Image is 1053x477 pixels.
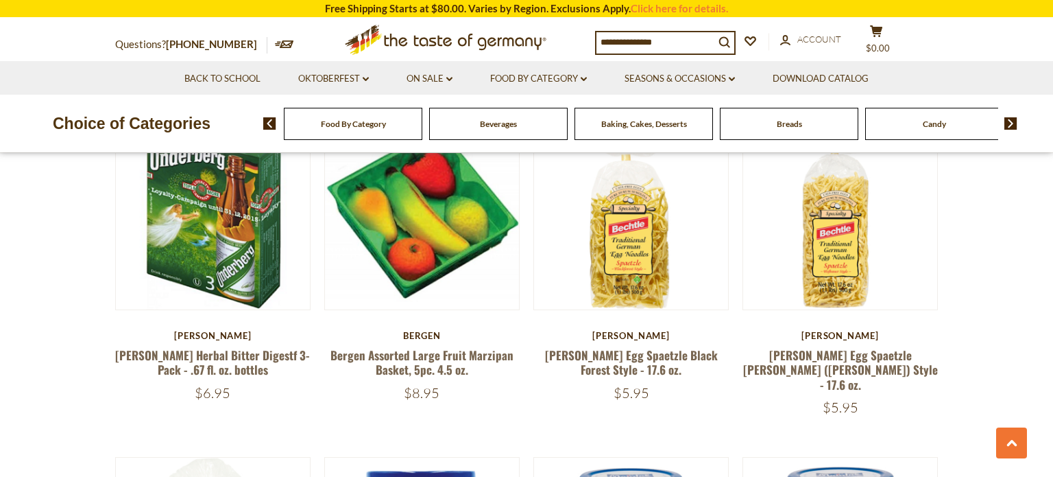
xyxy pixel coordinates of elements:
a: Oktoberfest [298,71,369,86]
button: $0.00 [856,25,897,59]
a: Back to School [184,71,261,86]
span: $0.00 [866,43,890,54]
a: Baking, Cakes, Desserts [601,119,687,129]
img: previous arrow [263,117,276,130]
a: Bergen Assorted Large Fruit Marzipan Basket, 5pc. 4.5 oz. [330,347,513,378]
a: Candy [923,119,946,129]
a: Food By Category [321,119,386,129]
span: $5.95 [823,399,858,416]
a: Click here for details. [631,2,728,14]
img: Bergen Assorted Large Fruit Marzipan Basket, 5pc. 4.5 oz. [325,115,519,310]
img: Bechtle Egg Spaetzle Black Forest Style - 17.6 oz. [534,115,728,310]
a: Download Catalog [773,71,869,86]
img: next arrow [1004,117,1017,130]
a: Beverages [480,119,517,129]
span: $5.95 [614,384,649,402]
a: Seasons & Occasions [625,71,735,86]
a: Account [780,32,841,47]
span: Account [797,34,841,45]
span: $8.95 [404,384,439,402]
span: $6.95 [195,384,230,402]
a: [PERSON_NAME] Egg Spaetzle [PERSON_NAME] ([PERSON_NAME]) Style - 17.6 oz. [743,347,938,393]
div: Bergen [324,330,520,341]
div: [PERSON_NAME] [533,330,729,341]
a: On Sale [407,71,452,86]
img: Underberg Herbal Bitter Digestf 3-Pack - .67 fl. oz. bottles [116,115,310,310]
a: [PERSON_NAME] Herbal Bitter Digestf 3-Pack - .67 fl. oz. bottles [115,347,310,378]
img: Bechtle Egg Spaetzle Hofbauer (Shepherd) Style - 17.6 oz. [743,115,937,310]
div: [PERSON_NAME] [115,330,311,341]
a: Breads [777,119,802,129]
p: Questions? [115,36,267,54]
a: [PERSON_NAME] Egg Spaetzle Black Forest Style - 17.6 oz. [545,347,718,378]
a: [PHONE_NUMBER] [166,38,257,50]
a: Food By Category [490,71,587,86]
div: [PERSON_NAME] [742,330,938,341]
